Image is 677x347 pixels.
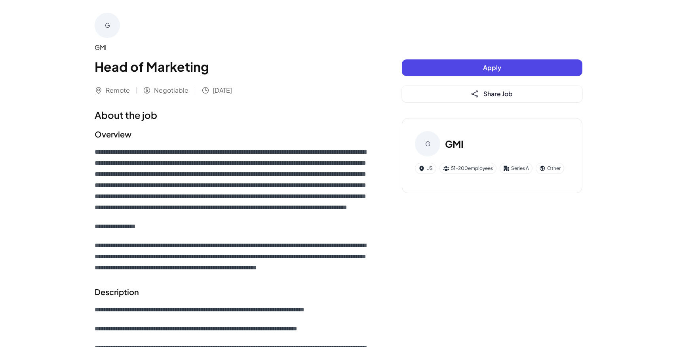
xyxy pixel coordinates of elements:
[402,59,582,76] button: Apply
[95,13,120,38] div: G
[415,131,440,156] div: G
[439,163,496,174] div: 51-200 employees
[95,43,370,52] div: GMI
[483,90,513,98] span: Share Job
[95,108,370,122] h1: About the job
[95,57,370,76] h1: Head of Marketing
[536,163,564,174] div: Other
[95,128,370,140] h2: Overview
[213,86,232,95] span: [DATE]
[95,286,370,298] h2: Description
[445,137,464,151] h3: GMI
[106,86,130,95] span: Remote
[415,163,436,174] div: US
[402,86,582,102] button: Share Job
[483,63,501,72] span: Apply
[154,86,188,95] span: Negotiable
[500,163,532,174] div: Series A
